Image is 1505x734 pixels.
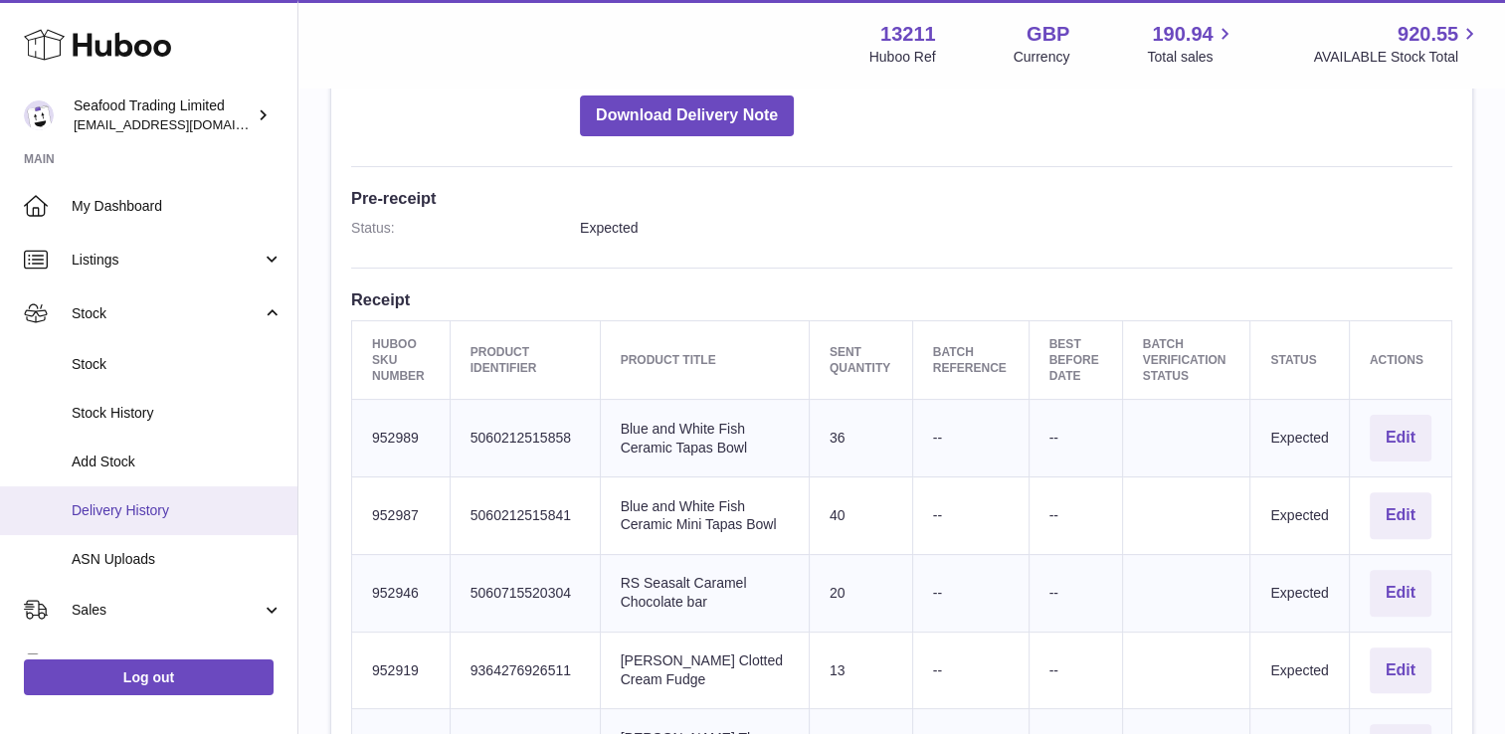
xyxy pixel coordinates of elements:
[1250,400,1349,477] td: Expected
[1147,21,1235,67] a: 190.94 Total sales
[580,219,1452,238] dd: Expected
[72,251,262,270] span: Listings
[352,554,451,632] td: 952946
[1029,400,1122,477] td: --
[600,400,809,477] td: Blue and White Fish Ceramic Tapas Bowl
[1250,320,1349,400] th: Status
[74,96,253,134] div: Seafood Trading Limited
[1014,48,1070,67] div: Currency
[912,320,1029,400] th: Batch Reference
[600,554,809,632] td: RS Seasalt Caramel Chocolate bar
[1029,320,1122,400] th: Best Before Date
[1370,492,1431,539] button: Edit
[809,400,912,477] td: 36
[1029,632,1122,709] td: --
[450,632,600,709] td: 9364276926511
[450,320,600,400] th: Product Identifier
[1398,21,1458,48] span: 920.55
[809,320,912,400] th: Sent Quantity
[72,501,282,520] span: Delivery History
[351,187,1452,209] h3: Pre-receipt
[1370,570,1431,617] button: Edit
[809,632,912,709] td: 13
[352,632,451,709] td: 952919
[809,477,912,555] td: 40
[352,477,451,555] td: 952987
[1152,21,1213,48] span: 190.94
[72,453,282,471] span: Add Stock
[450,554,600,632] td: 5060715520304
[912,477,1029,555] td: --
[912,400,1029,477] td: --
[1370,647,1431,694] button: Edit
[450,400,600,477] td: 5060212515858
[912,554,1029,632] td: --
[72,197,282,216] span: My Dashboard
[72,355,282,374] span: Stock
[1313,21,1481,67] a: 920.55 AVAILABLE Stock Total
[600,320,809,400] th: Product title
[1250,554,1349,632] td: Expected
[580,95,794,136] button: Download Delivery Note
[72,404,282,423] span: Stock History
[24,659,274,695] a: Log out
[600,477,809,555] td: Blue and White Fish Ceramic Mini Tapas Bowl
[1349,320,1451,400] th: Actions
[352,400,451,477] td: 952989
[880,21,936,48] strong: 13211
[72,550,282,569] span: ASN Uploads
[600,632,809,709] td: [PERSON_NAME] Clotted Cream Fudge
[450,477,600,555] td: 5060212515841
[912,632,1029,709] td: --
[869,48,936,67] div: Huboo Ref
[24,100,54,130] img: online@rickstein.com
[351,219,580,238] dt: Status:
[72,601,262,620] span: Sales
[809,554,912,632] td: 20
[1313,48,1481,67] span: AVAILABLE Stock Total
[351,288,1452,310] h3: Receipt
[1250,632,1349,709] td: Expected
[74,116,292,132] span: [EMAIL_ADDRESS][DOMAIN_NAME]
[1122,320,1250,400] th: Batch Verification Status
[1029,554,1122,632] td: --
[1029,477,1122,555] td: --
[1250,477,1349,555] td: Expected
[1147,48,1235,67] span: Total sales
[72,304,262,323] span: Stock
[1027,21,1069,48] strong: GBP
[1370,415,1431,461] button: Edit
[352,320,451,400] th: Huboo SKU Number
